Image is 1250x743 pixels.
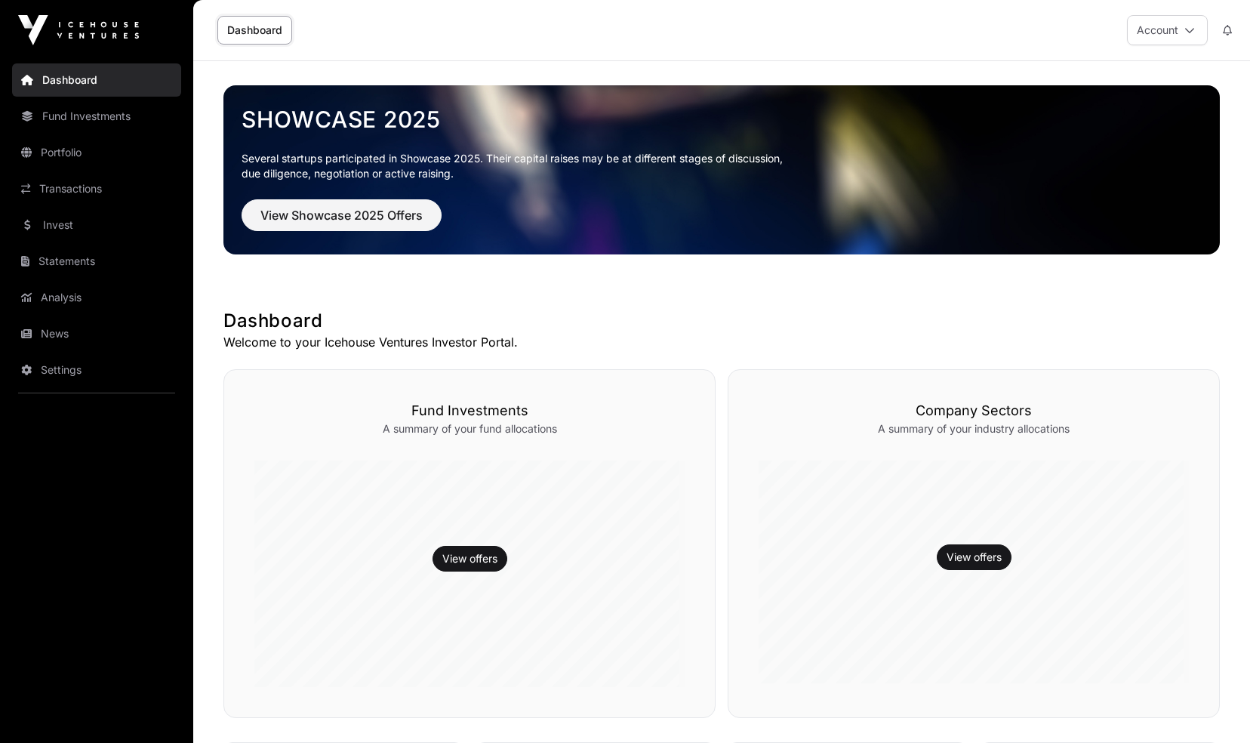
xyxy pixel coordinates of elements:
button: View offers [433,546,507,572]
a: News [12,317,181,350]
p: A summary of your industry allocations [759,421,1189,436]
button: Account [1127,15,1208,45]
a: View Showcase 2025 Offers [242,214,442,230]
iframe: Chat Widget [1175,671,1250,743]
a: Dashboard [217,16,292,45]
a: Portfolio [12,136,181,169]
img: Icehouse Ventures Logo [18,15,139,45]
a: Fund Investments [12,100,181,133]
a: View offers [947,550,1002,565]
a: Analysis [12,281,181,314]
a: Statements [12,245,181,278]
a: Settings [12,353,181,387]
button: View offers [937,544,1011,570]
p: A summary of your fund allocations [254,421,685,436]
h3: Company Sectors [759,400,1189,421]
a: Showcase 2025 [242,106,1202,133]
p: Several startups participated in Showcase 2025. Their capital raises may be at different stages o... [242,151,1202,181]
button: View Showcase 2025 Offers [242,199,442,231]
img: Showcase 2025 [223,85,1220,254]
h1: Dashboard [223,309,1220,333]
span: View Showcase 2025 Offers [260,206,423,224]
h3: Fund Investments [254,400,685,421]
p: Welcome to your Icehouse Ventures Investor Portal. [223,333,1220,351]
a: Invest [12,208,181,242]
a: Transactions [12,172,181,205]
a: View offers [442,551,497,566]
a: Dashboard [12,63,181,97]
